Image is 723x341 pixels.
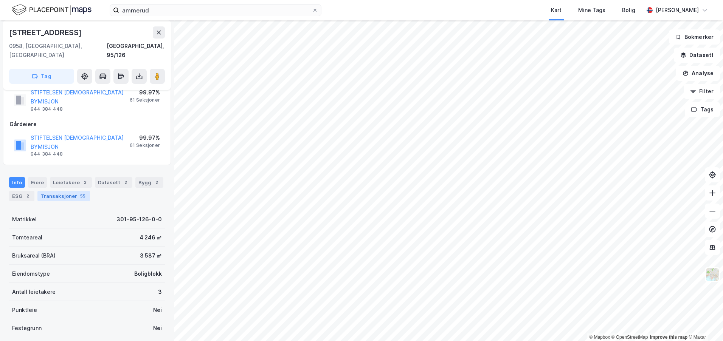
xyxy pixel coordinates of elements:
[28,177,47,188] div: Eiere
[622,6,635,15] div: Bolig
[685,102,720,117] button: Tags
[705,267,720,282] img: Z
[9,69,74,84] button: Tag
[9,120,164,129] div: Gårdeiere
[130,133,160,142] div: 99.97%
[153,179,160,186] div: 2
[669,29,720,45] button: Bokmerker
[158,287,162,296] div: 3
[589,335,610,340] a: Mapbox
[135,177,163,188] div: Bygg
[130,97,160,103] div: 61 Seksjoner
[153,324,162,333] div: Nei
[578,6,605,15] div: Mine Tags
[685,305,723,341] div: Kontrollprogram for chat
[12,233,42,242] div: Tomteareal
[12,324,42,333] div: Festegrunn
[24,192,31,200] div: 2
[119,5,312,16] input: Søk på adresse, matrikkel, gårdeiere, leietakere eller personer
[9,177,25,188] div: Info
[685,305,723,341] iframe: Chat Widget
[9,42,107,60] div: 0958, [GEOGRAPHIC_DATA], [GEOGRAPHIC_DATA]
[12,251,56,260] div: Bruksareal (BRA)
[31,151,63,157] div: 944 384 448
[37,191,90,201] div: Transaksjoner
[122,179,129,186] div: 2
[674,48,720,63] button: Datasett
[79,192,87,200] div: 55
[31,106,63,112] div: 944 384 448
[140,233,162,242] div: 4 246 ㎡
[140,251,162,260] div: 3 587 ㎡
[130,142,160,148] div: 61 Seksjoner
[9,191,34,201] div: ESG
[9,26,83,39] div: [STREET_ADDRESS]
[656,6,699,15] div: [PERSON_NAME]
[12,3,92,17] img: logo.f888ab2527a4732fd821a326f86c7f29.svg
[676,66,720,81] button: Analyse
[116,215,162,224] div: 301-95-126-0-0
[650,335,687,340] a: Improve this map
[153,306,162,315] div: Nei
[12,287,56,296] div: Antall leietakere
[684,84,720,99] button: Filter
[134,269,162,278] div: Boligblokk
[12,215,37,224] div: Matrikkel
[12,306,37,315] div: Punktleie
[50,177,92,188] div: Leietakere
[551,6,562,15] div: Kart
[12,269,50,278] div: Eiendomstype
[81,179,89,186] div: 3
[611,335,648,340] a: OpenStreetMap
[95,177,132,188] div: Datasett
[130,88,160,97] div: 99.97%
[107,42,165,60] div: [GEOGRAPHIC_DATA], 95/126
